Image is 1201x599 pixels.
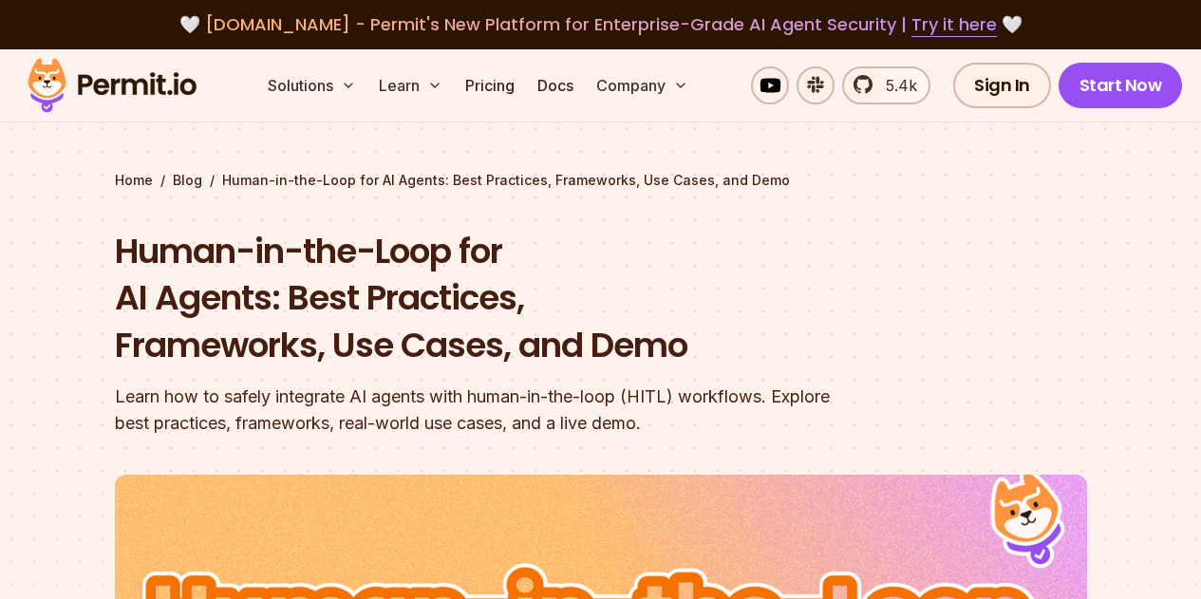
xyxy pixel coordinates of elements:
h1: Human-in-the-Loop for AI Agents: Best Practices, Frameworks, Use Cases, and Demo [115,228,844,369]
div: / / [115,171,1087,190]
a: Pricing [458,66,522,104]
a: Start Now [1059,63,1183,108]
button: Company [589,66,696,104]
button: Learn [371,66,450,104]
img: Permit logo [19,53,205,118]
div: 🤍 🤍 [46,11,1155,38]
button: Solutions [260,66,364,104]
span: 5.4k [874,74,917,97]
a: Home [115,171,153,190]
a: Sign In [953,63,1051,108]
a: Docs [530,66,581,104]
a: Try it here [911,12,997,37]
div: Learn how to safely integrate AI agents with human-in-the-loop (HITL) workflows. Explore best pra... [115,384,844,437]
a: Blog [173,171,202,190]
span: [DOMAIN_NAME] - Permit's New Platform for Enterprise-Grade AI Agent Security | [205,12,997,36]
a: 5.4k [842,66,930,104]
